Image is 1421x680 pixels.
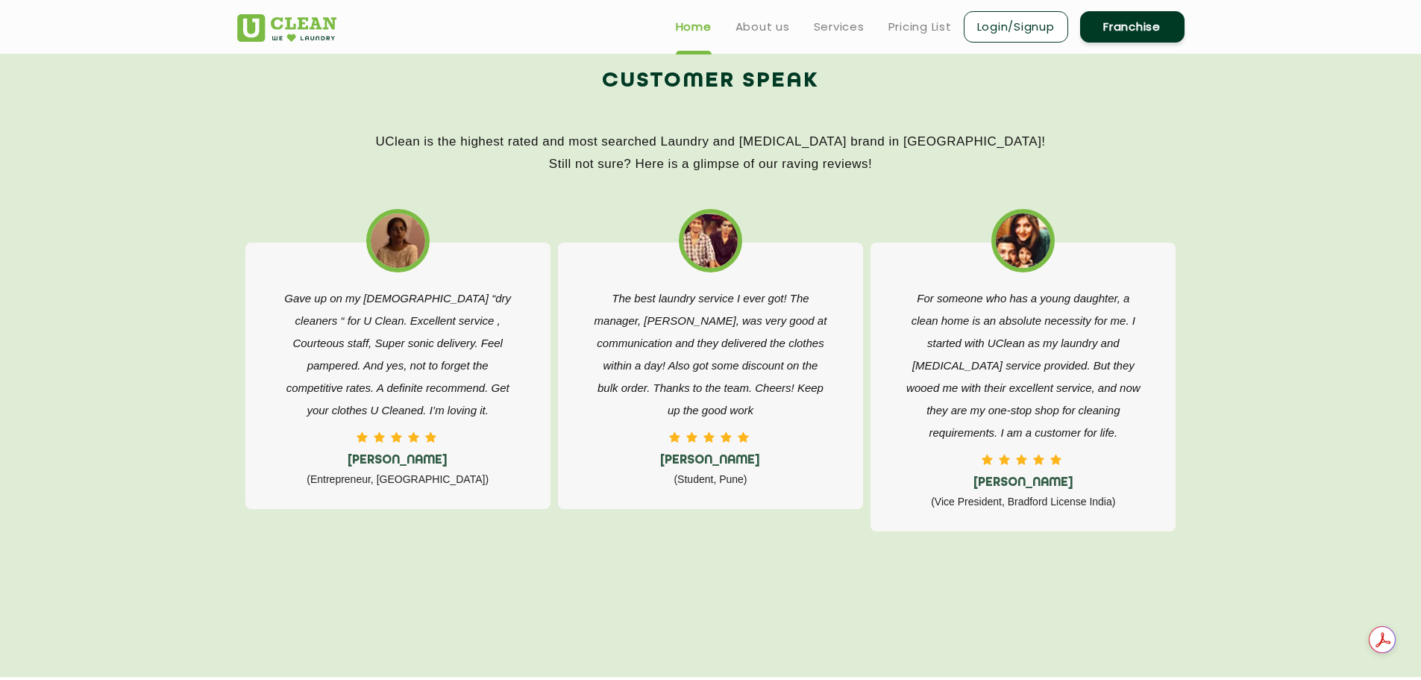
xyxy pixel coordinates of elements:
h5: [PERSON_NAME] [904,476,1142,490]
h5: [PERSON_NAME] [592,454,829,468]
p: Gave up on my [DEMOGRAPHIC_DATA] “dry cleaners “ for U Clean. Excellent service , Courteous staff... [279,287,517,422]
a: Pricing List [888,18,952,36]
p: (Student, Pune) [592,468,829,490]
p: UClean is the highest rated and most searched Laundry and [MEDICAL_DATA] brand in [GEOGRAPHIC_DAT... [237,131,1185,175]
h2: Customer Speak [237,63,1185,99]
p: (Entrepreneur, [GEOGRAPHIC_DATA]) [279,468,517,490]
img: affordable dry cleaning [996,213,1050,268]
img: best dry cleaning near me [683,213,738,268]
p: The best laundry service I ever got! The manager, [PERSON_NAME], was very good at communication a... [592,287,829,422]
img: best laundry nearme [371,213,425,268]
a: Franchise [1080,11,1185,43]
img: UClean Laundry and Dry Cleaning [237,14,336,42]
a: Home [676,18,712,36]
a: About us [735,18,790,36]
p: For someone who has a young daughter, a clean home is an absolute necessity for me. I started wit... [904,287,1142,444]
a: Services [814,18,865,36]
p: (Vice President, Bradford License India) [904,490,1142,513]
a: Login/Signup [964,11,1068,43]
h5: [PERSON_NAME] [279,454,517,468]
